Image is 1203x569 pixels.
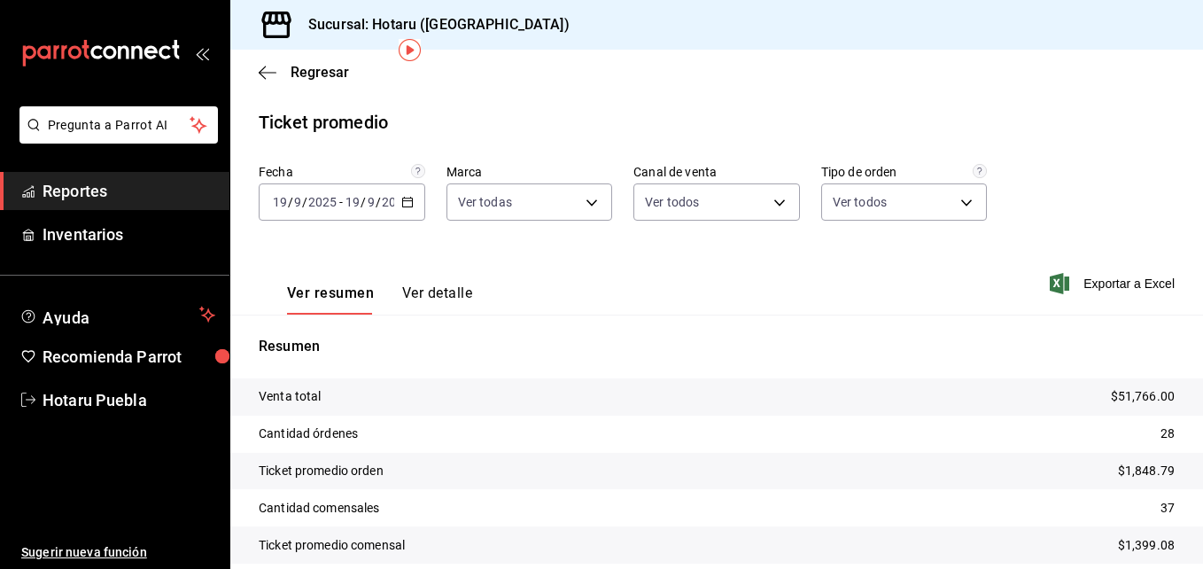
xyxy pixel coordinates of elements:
[43,388,215,412] span: Hotaru Puebla
[381,195,411,209] input: ----
[288,195,293,209] span: /
[1160,425,1175,443] p: 28
[399,39,421,61] img: Tooltip marker
[259,387,321,406] p: Venta total
[458,193,512,211] span: Ver todas
[259,336,1175,357] p: Resumen
[1118,536,1175,555] p: $1,399.08
[446,166,613,178] label: Marca
[307,195,338,209] input: ----
[259,109,388,136] div: Ticket promedio
[294,14,570,35] h3: Sucursal: Hotaru ([GEOGRAPHIC_DATA])
[633,166,800,178] label: Canal de venta
[43,304,192,325] span: Ayuda
[411,164,425,178] svg: Información delimitada a máximo 62 días.
[345,195,361,209] input: --
[259,499,380,518] p: Cantidad comensales
[645,193,699,211] span: Ver todos
[19,106,218,144] button: Pregunta a Parrot AI
[48,116,190,135] span: Pregunta a Parrot AI
[1160,499,1175,518] p: 37
[833,193,887,211] span: Ver todos
[259,536,405,555] p: Ticket promedio comensal
[402,284,472,315] button: Ver detalle
[259,425,358,443] p: Cantidad órdenes
[302,195,307,209] span: /
[973,164,987,178] svg: Todas las órdenes contabilizan 1 comensal a excepción de órdenes de mesa con comensales obligator...
[367,195,376,209] input: --
[272,195,288,209] input: --
[21,543,215,562] span: Sugerir nueva función
[287,284,374,315] button: Ver resumen
[12,129,218,147] a: Pregunta a Parrot AI
[291,64,349,81] span: Regresar
[259,462,384,480] p: Ticket promedio orden
[195,46,209,60] button: open_drawer_menu
[43,345,215,369] span: Recomienda Parrot
[259,166,425,178] label: Fecha
[821,166,988,178] label: Tipo de orden
[339,195,343,209] span: -
[43,222,215,246] span: Inventarios
[376,195,381,209] span: /
[1053,273,1175,294] button: Exportar a Excel
[361,195,366,209] span: /
[259,64,349,81] button: Regresar
[287,284,472,315] div: navigation tabs
[293,195,302,209] input: --
[1118,462,1175,480] p: $1,848.79
[1111,387,1175,406] p: $51,766.00
[43,179,215,203] span: Reportes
